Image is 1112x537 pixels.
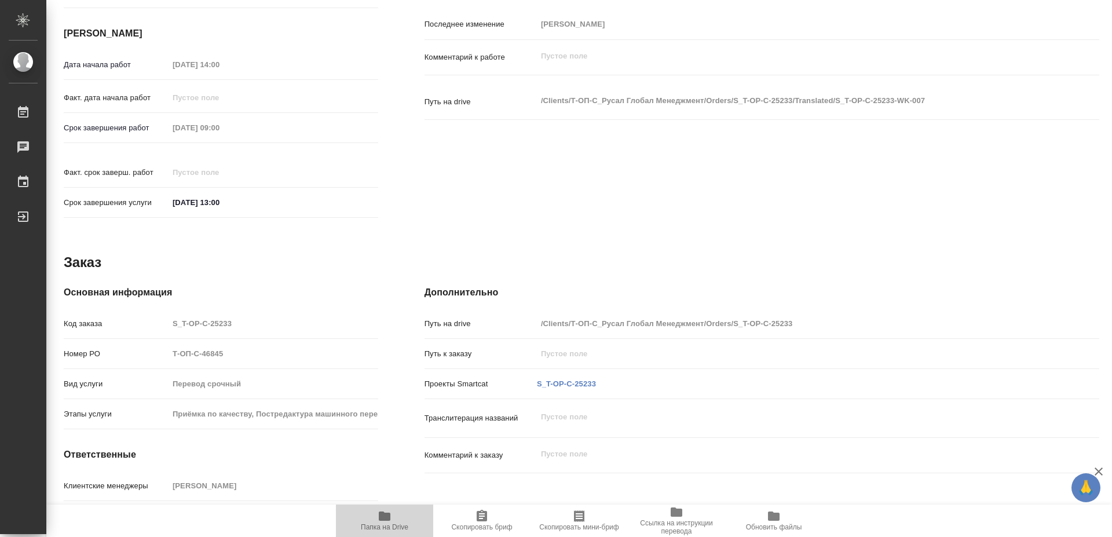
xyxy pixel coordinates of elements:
[531,505,628,537] button: Скопировать мини-бриф
[425,19,537,30] p: Последнее изменение
[64,197,169,209] p: Срок завершения услуги
[64,348,169,360] p: Номер РО
[169,345,378,362] input: Пустое поле
[539,523,619,531] span: Скопировать мини-бриф
[64,480,169,492] p: Клиентские менеджеры
[336,505,433,537] button: Папка на Drive
[64,27,378,41] h4: [PERSON_NAME]
[451,523,512,531] span: Скопировать бриф
[425,52,537,63] p: Комментарий к работе
[169,164,270,181] input: Пустое поле
[169,406,378,422] input: Пустое поле
[169,89,270,106] input: Пустое поле
[64,92,169,104] p: Факт. дата начала работ
[537,315,1043,332] input: Пустое поле
[64,59,169,71] p: Дата начала работ
[425,318,537,330] p: Путь на drive
[64,167,169,178] p: Факт. срок заверш. работ
[169,194,270,211] input: ✎ Введи что-нибудь
[169,56,270,73] input: Пустое поле
[725,505,822,537] button: Обновить файлы
[537,379,596,388] a: S_T-OP-C-25233
[169,119,270,136] input: Пустое поле
[64,286,378,299] h4: Основная информация
[169,477,378,494] input: Пустое поле
[64,122,169,134] p: Срок завершения работ
[537,16,1043,32] input: Пустое поле
[746,523,802,531] span: Обновить файлы
[433,505,531,537] button: Скопировать бриф
[635,519,718,535] span: Ссылка на инструкции перевода
[361,523,408,531] span: Папка на Drive
[425,450,537,461] p: Комментарий к заказу
[64,378,169,390] p: Вид услуги
[425,96,537,108] p: Путь на drive
[425,348,537,360] p: Путь к заказу
[425,286,1099,299] h4: Дополнительно
[64,408,169,420] p: Этапы услуги
[425,412,537,424] p: Транслитерация названий
[537,91,1043,111] textarea: /Clients/Т-ОП-С_Русал Глобал Менеджмент/Orders/S_T-OP-C-25233/Translated/S_T-OP-C-25233-WK-007
[169,315,378,332] input: Пустое поле
[628,505,725,537] button: Ссылка на инструкции перевода
[1071,473,1100,502] button: 🙏
[64,448,378,462] h4: Ответственные
[537,345,1043,362] input: Пустое поле
[64,253,101,272] h2: Заказ
[169,375,378,392] input: Пустое поле
[64,318,169,330] p: Код заказа
[425,378,537,390] p: Проекты Smartcat
[1076,476,1096,500] span: 🙏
